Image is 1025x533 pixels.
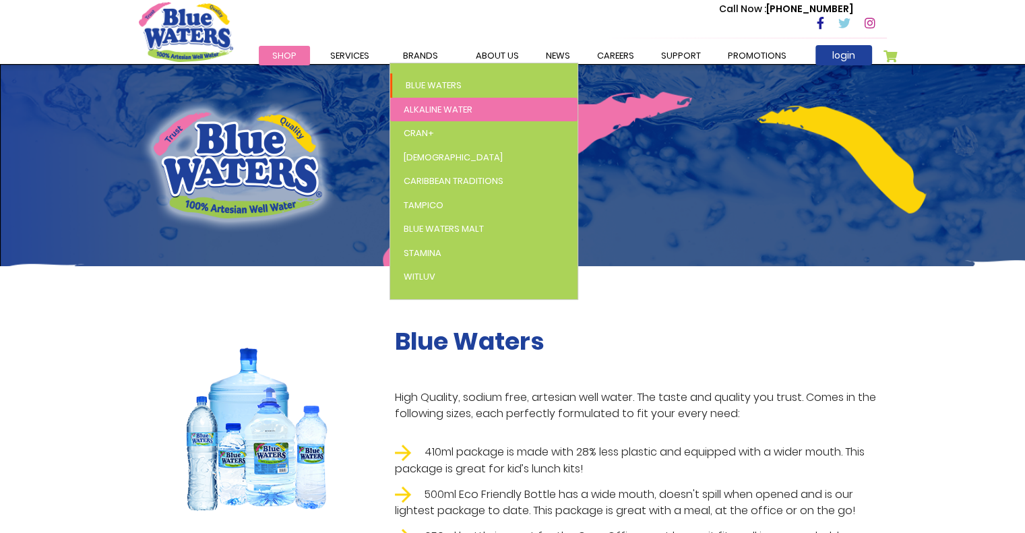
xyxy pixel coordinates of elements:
span: Blue Waters [406,79,462,92]
a: about us [462,46,532,65]
a: support [648,46,714,65]
span: Blue Waters Malt [404,222,484,235]
h2: Blue Waters [395,327,887,356]
span: WitLuv [404,270,435,283]
a: News [532,46,584,65]
span: Stamina [404,247,441,259]
li: 500ml Eco Friendly Bottle has a wide mouth, doesn't spill when opened and is our lightest package... [395,487,887,520]
p: [PHONE_NUMBER] [719,2,853,16]
span: [DEMOGRAPHIC_DATA] [404,151,503,164]
span: Shop [272,49,297,62]
span: Call Now : [719,2,766,15]
span: Brands [403,49,438,62]
p: High Quality, sodium free, artesian well water. The taste and quality you trust. Comes in the fol... [395,389,887,422]
span: Caribbean Traditions [404,175,503,187]
span: Alkaline Water [404,103,472,116]
span: Cran+ [404,127,434,139]
a: store logo [139,2,233,61]
a: Promotions [714,46,800,65]
span: Services [330,49,369,62]
span: Tampico [404,199,443,212]
a: careers [584,46,648,65]
a: login [815,45,872,65]
li: 410ml package is made with 28% less plastic and equipped with a wider mouth. This package is grea... [395,444,887,477]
